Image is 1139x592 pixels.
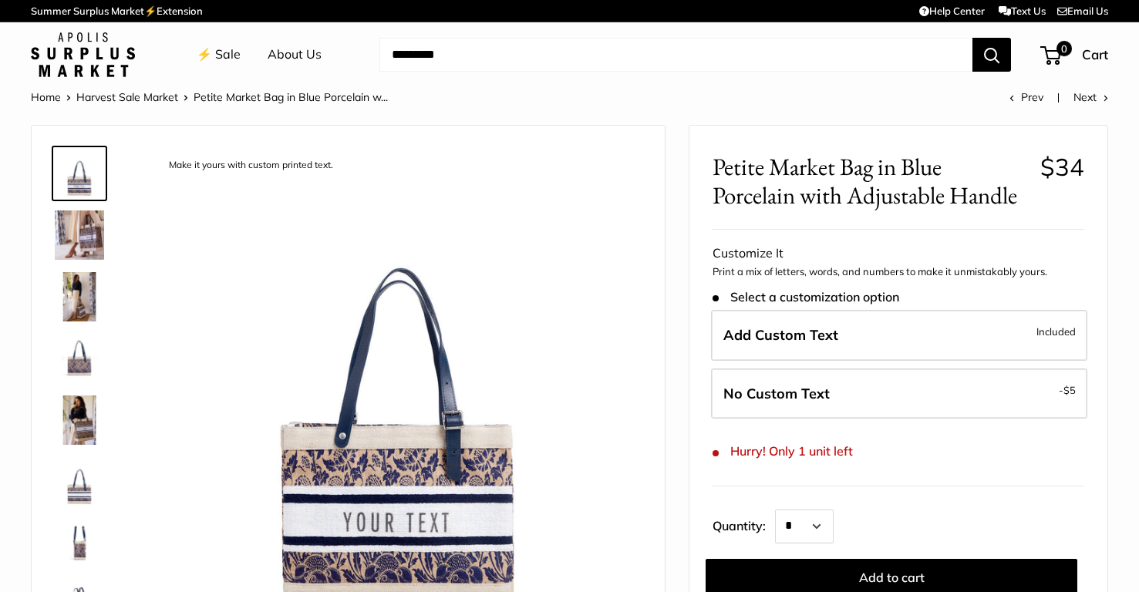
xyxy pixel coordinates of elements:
a: Petite Market Bag in Blue Porcelain with Adjustable Handle [52,392,107,448]
a: Help Center [919,5,985,17]
img: Petite Market Bag in Blue Porcelain with Adjustable Handle [55,334,104,383]
span: 0 [1056,41,1072,56]
img: description_Make it yours with custom printed text. [55,149,104,198]
a: description_Custom printed text with eco-friendly ink. [52,269,107,325]
img: description_Transform your everyday errands into moments of effortless style [55,210,104,260]
span: $5 [1063,384,1076,396]
span: Petite Market Bag in Blue Porcelain with Adjustable Handle [713,153,1028,210]
a: ⚡️ Sale [197,43,241,66]
a: Text Us [999,5,1046,17]
img: Petite Market Bag in Blue Porcelain with Adjustable Handle [55,519,104,568]
span: Hurry! Only 1 unit left [713,444,852,459]
span: Petite Market Bag in Blue Porcelain w... [194,90,388,104]
a: Petite Market Bag in Blue Porcelain with Adjustable Handle [52,331,107,386]
a: Home [31,90,61,104]
input: Search... [379,38,972,72]
a: Harvest Sale Market [76,90,178,104]
label: Quantity: [713,505,775,543]
img: Petite Market Bag in Blue Porcelain with Adjustable Handle [55,457,104,506]
img: description_Custom printed text with eco-friendly ink. [55,272,104,321]
span: $34 [1040,152,1084,182]
a: Petite Market Bag in Blue Porcelain with Adjustable Handle [52,454,107,510]
a: Petite Market Bag in Blue Porcelain with Adjustable Handle [52,516,107,571]
span: Included [1036,322,1076,341]
a: 0 Cart [1042,42,1108,67]
span: - [1059,381,1076,399]
nav: Breadcrumb [31,87,388,107]
a: Next [1073,90,1108,104]
span: No Custom Text [723,385,830,402]
a: About Us [268,43,322,66]
a: Email Us [1057,5,1108,17]
p: Print a mix of letters, words, and numbers to make it unmistakably yours. [713,264,1084,280]
div: Customize It [713,242,1084,265]
span: Cart [1082,46,1108,62]
label: Add Custom Text [711,310,1087,361]
a: description_Transform your everyday errands into moments of effortless style [52,207,107,263]
div: Make it yours with custom printed text. [161,155,341,176]
a: Prev [1009,90,1043,104]
img: Apolis: Surplus Market [31,32,135,77]
span: Add Custom Text [723,326,838,344]
label: Leave Blank [711,368,1087,419]
a: description_Make it yours with custom printed text. [52,146,107,201]
button: Search [972,38,1011,72]
img: Petite Market Bag in Blue Porcelain with Adjustable Handle [55,395,104,445]
span: Select a customization option [713,290,898,304]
